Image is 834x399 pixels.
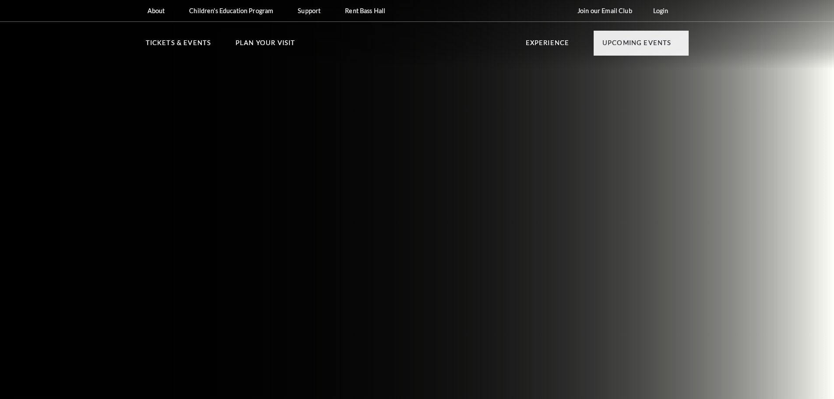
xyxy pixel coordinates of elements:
p: Upcoming Events [602,38,672,53]
p: Experience [526,38,570,53]
p: Tickets & Events [146,38,211,53]
p: Plan Your Visit [236,38,296,53]
p: About [148,7,165,14]
p: Children's Education Program [189,7,273,14]
p: Support [298,7,320,14]
p: Rent Bass Hall [345,7,385,14]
